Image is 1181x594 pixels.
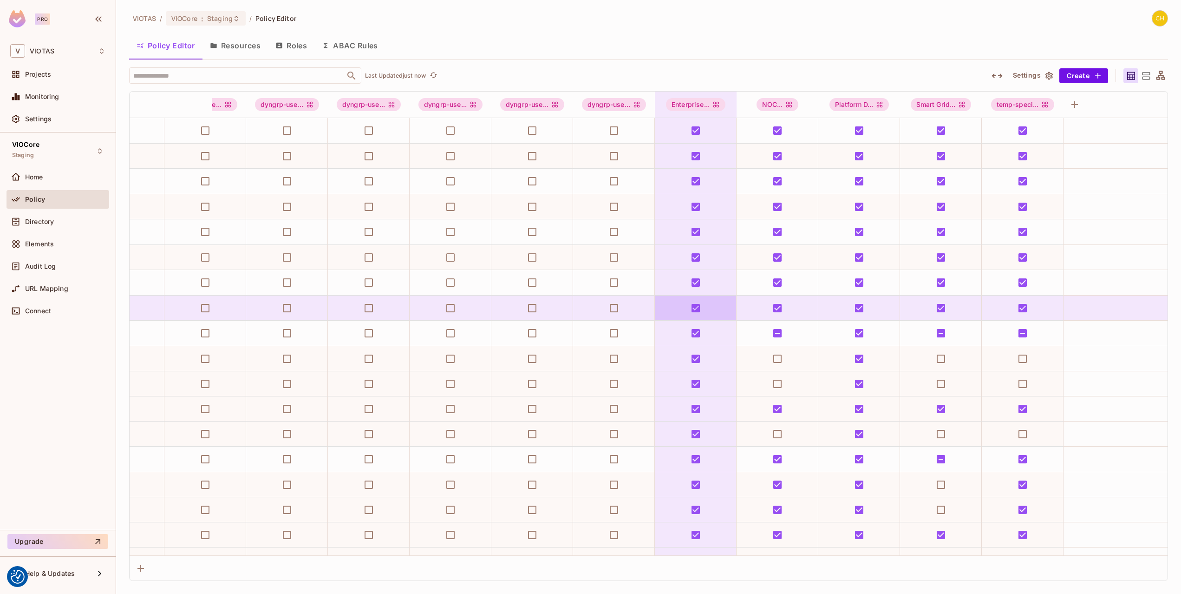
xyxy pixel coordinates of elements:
img: SReyMgAAAABJRU5ErkJggg== [9,10,26,27]
span: Help & Updates [25,570,75,577]
img: christie.molloy@viotas.com [1152,11,1168,26]
span: Projects [25,71,51,78]
button: Upgrade [7,534,108,549]
button: Consent Preferences [11,570,25,584]
div: NOC... [757,98,799,111]
span: refresh [430,71,437,80]
p: Last Updated just now [365,72,426,79]
span: : [201,15,204,22]
span: Directory [25,218,54,225]
li: / [249,14,252,23]
span: Settings [25,115,52,123]
span: dyngrp-users-depart-market_ops [418,98,483,111]
div: Enterprise... [666,98,725,111]
div: dyngrp-use... [500,98,564,111]
button: Roles [268,34,314,57]
span: dyngrp-users-depart-snr_mgmt [582,98,646,111]
span: dyngrp-users-depart-finance [255,98,319,111]
span: the active workspace [133,14,156,23]
span: Platform Development [829,98,889,111]
div: Platform D... [829,98,889,111]
div: dyngrp-use... [418,98,483,111]
div: Pro [35,13,50,25]
span: Audit Log [25,263,56,270]
button: Resources [202,34,268,57]
span: Policy Editor [255,14,296,23]
span: Monitoring [25,93,59,100]
button: Policy Editor [129,34,202,57]
button: Settings [1009,68,1056,83]
button: refresh [428,70,439,81]
span: Policy [25,196,45,203]
li: / [160,14,162,23]
span: Staging [207,14,233,23]
span: Home [25,173,43,181]
span: dyngrp-users-depart-marketing [500,98,564,111]
span: Smart Grid Integration [911,98,972,111]
div: dyngrp-use... [255,98,319,111]
button: Create [1059,68,1108,83]
span: V [10,44,25,58]
img: Revisit consent button [11,570,25,584]
span: URL Mapping [25,285,68,292]
span: Staging [12,152,34,159]
span: Connect [25,307,51,315]
span: Enterprise Technology [666,98,725,111]
div: dyngrp-use... [337,98,401,111]
div: Smart Grid... [911,98,972,111]
span: VIOCore [171,14,197,23]
span: Workspace: VIOTAS [30,47,54,55]
span: Elements [25,240,54,248]
span: Click to refresh data [426,70,439,81]
button: ABAC Rules [314,34,385,57]
span: dyngrp-users-depart-hr [337,98,401,111]
span: temp-special-role [991,98,1055,111]
span: NOC [757,98,799,111]
button: Open [345,69,358,82]
div: dyngrp-use... [582,98,646,111]
div: temp-speci... [991,98,1055,111]
span: VIOCore [12,141,39,148]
